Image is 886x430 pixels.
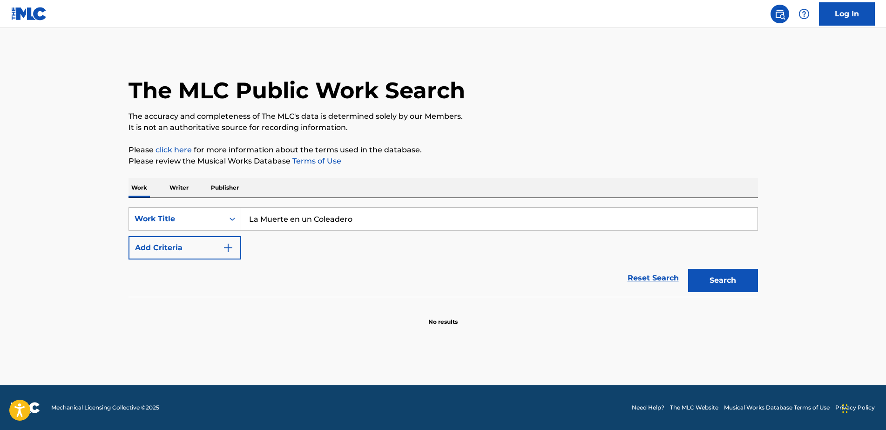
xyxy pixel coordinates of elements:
[129,122,758,133] p: It is not an authoritative source for recording information.
[11,402,40,413] img: logo
[795,5,813,23] div: Help
[129,236,241,259] button: Add Criteria
[167,178,191,198] p: Writer
[135,213,218,225] div: Work Title
[51,403,159,412] span: Mechanical Licensing Collective © 2025
[623,268,683,288] a: Reset Search
[688,269,758,292] button: Search
[291,157,341,165] a: Terms of Use
[129,178,150,198] p: Work
[771,5,789,23] a: Public Search
[208,178,242,198] p: Publisher
[129,156,758,167] p: Please review the Musical Works Database
[129,144,758,156] p: Please for more information about the terms used in the database.
[632,403,664,412] a: Need Help?
[798,8,810,20] img: help
[129,111,758,122] p: The accuracy and completeness of The MLC's data is determined solely by our Members.
[129,207,758,297] form: Search Form
[129,76,465,104] h1: The MLC Public Work Search
[819,2,875,26] a: Log In
[724,403,830,412] a: Musical Works Database Terms of Use
[774,8,785,20] img: search
[835,403,875,412] a: Privacy Policy
[11,7,47,20] img: MLC Logo
[839,385,886,430] iframe: Chat Widget
[842,395,848,423] div: Drag
[156,145,192,154] a: click here
[428,307,458,326] p: No results
[223,242,234,253] img: 9d2ae6d4665cec9f34b9.svg
[670,403,718,412] a: The MLC Website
